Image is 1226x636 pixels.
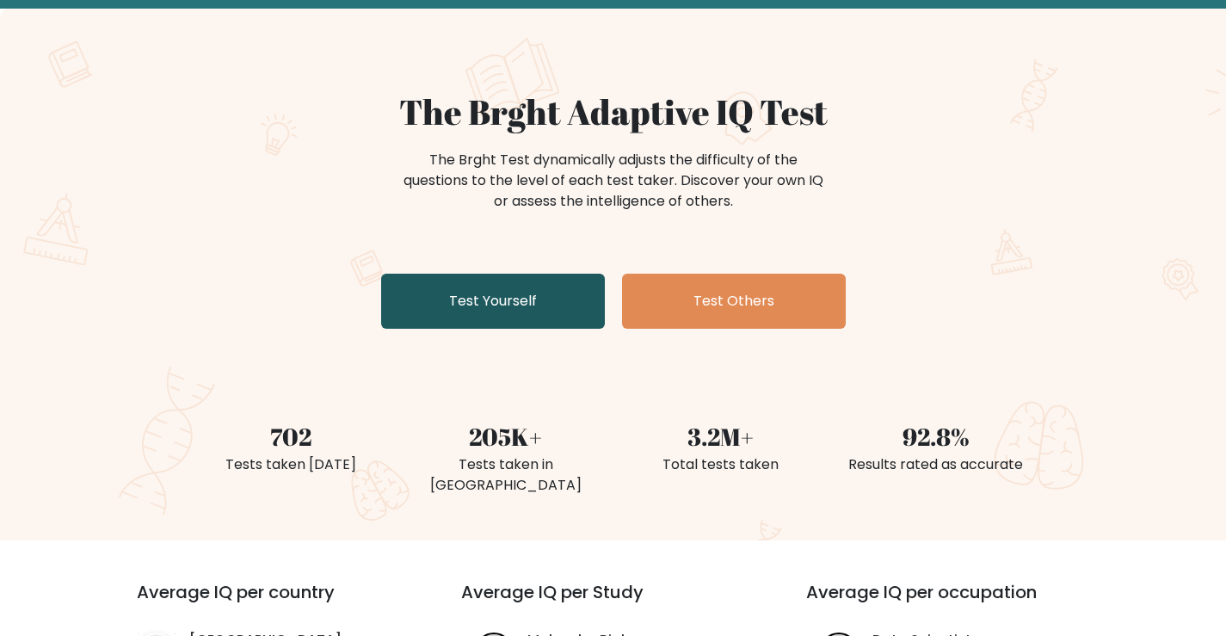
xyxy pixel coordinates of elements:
[622,274,846,329] a: Test Others
[839,418,1033,454] div: 92.8%
[409,454,603,496] div: Tests taken in [GEOGRAPHIC_DATA]
[381,274,605,329] a: Test Yourself
[839,454,1033,475] div: Results rated as accurate
[194,418,388,454] div: 702
[461,582,765,623] h3: Average IQ per Study
[624,454,818,475] div: Total tests taken
[624,418,818,454] div: 3.2M+
[194,454,388,475] div: Tests taken [DATE]
[398,150,829,212] div: The Brght Test dynamically adjusts the difficulty of the questions to the level of each test take...
[137,582,399,623] h3: Average IQ per country
[806,582,1110,623] h3: Average IQ per occupation
[194,91,1033,133] h1: The Brght Adaptive IQ Test
[409,418,603,454] div: 205K+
